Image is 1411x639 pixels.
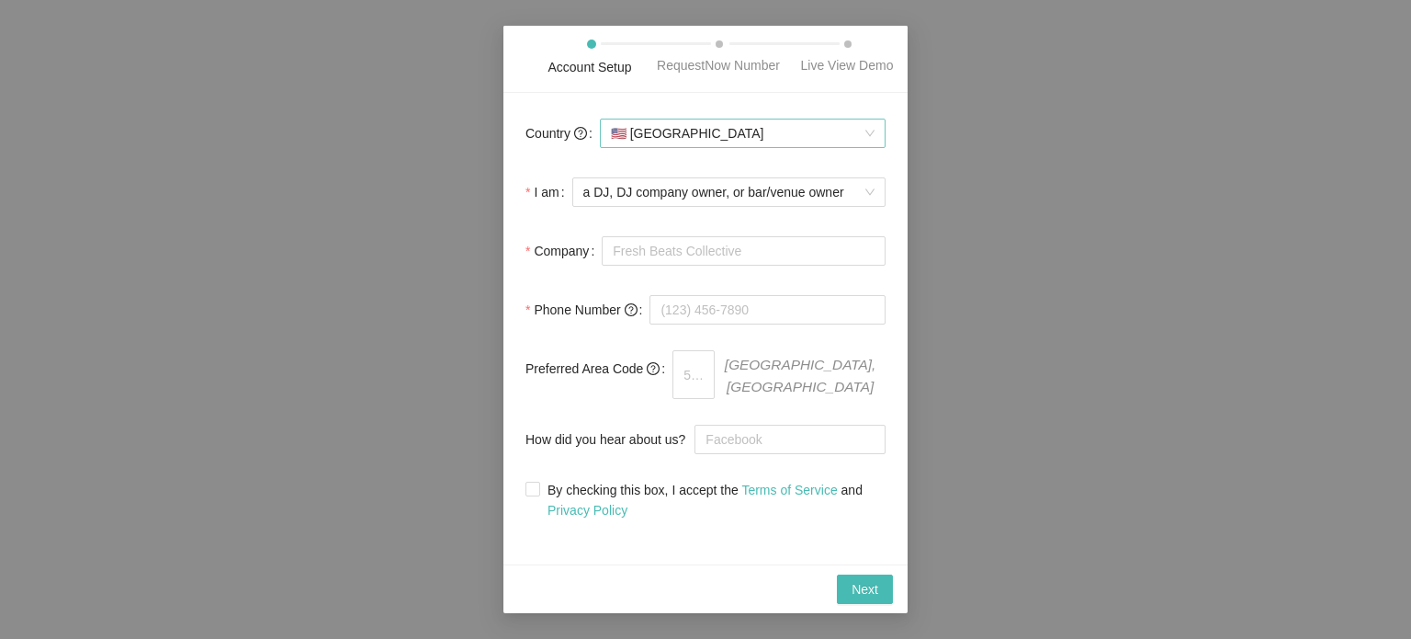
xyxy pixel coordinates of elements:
div: Live View Demo [801,55,894,75]
div: RequestNow Number [657,55,780,75]
div: Account Setup [547,57,631,77]
a: Terms of Service [741,483,837,497]
span: Phone Number [534,300,637,320]
span: question-circle [574,127,587,140]
span: Next [852,579,878,599]
span: [GEOGRAPHIC_DATA], [GEOGRAPHIC_DATA] [715,350,886,398]
label: How did you hear about us? [525,421,694,458]
input: How did you hear about us? [694,425,886,454]
label: Company [525,233,602,269]
input: Company [602,236,886,266]
button: Next [837,575,893,604]
span: [GEOGRAPHIC_DATA] [611,120,875,147]
span: question-circle [625,303,638,316]
span: question-circle [647,362,660,375]
input: (123) 456-7890 [649,295,886,325]
span: By checking this box, I accept the and [540,480,886,520]
span: Preferred Area Code [525,359,660,379]
label: I am [525,174,572,211]
span: a DJ, DJ company owner, or bar/venue owner [583,178,875,206]
input: 510 [672,350,715,398]
span: 🇺🇸 [611,126,626,141]
a: Privacy Policy [547,503,627,518]
span: Country [525,123,587,143]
